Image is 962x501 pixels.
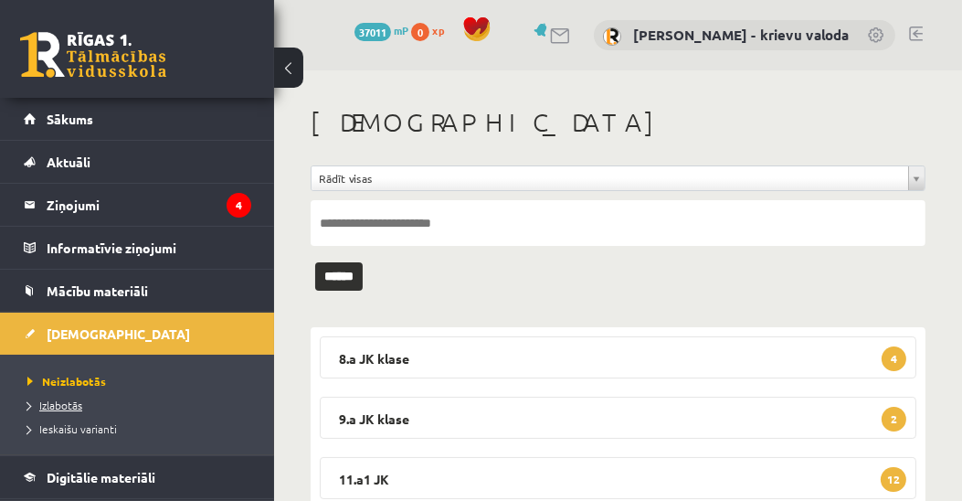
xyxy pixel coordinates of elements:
[311,107,925,138] h1: [DEMOGRAPHIC_DATA]
[633,26,849,44] a: [PERSON_NAME] - krievu valoda
[354,23,408,37] a: 37011 mP
[27,398,82,412] span: Izlabotās
[47,111,93,127] span: Sākums
[312,166,925,190] a: Rādīt visas
[24,313,251,355] a: [DEMOGRAPHIC_DATA]
[47,227,251,269] legend: Informatīvie ziņojumi
[881,467,906,492] span: 12
[20,32,166,78] a: Rīgas 1. Tālmācības vidusskola
[354,23,391,41] span: 37011
[411,23,429,41] span: 0
[24,141,251,183] a: Aktuāli
[27,421,256,437] a: Ieskaišu varianti
[47,469,155,485] span: Digitālie materiāli
[47,154,90,170] span: Aktuāli
[27,374,106,389] span: Neizlabotās
[47,282,148,299] span: Mācību materiāli
[603,27,621,46] img: Ludmila Ziediņa - krievu valoda
[882,407,906,432] span: 2
[227,193,251,218] i: 4
[24,227,251,269] a: Informatīvie ziņojumi
[411,23,453,37] a: 0 xp
[24,456,251,498] a: Digitālie materiāli
[27,421,117,436] span: Ieskaišu varianti
[24,270,251,312] a: Mācību materiāli
[394,23,408,37] span: mP
[27,397,256,413] a: Izlabotās
[882,346,906,371] span: 4
[24,184,251,226] a: Ziņojumi4
[27,373,256,389] a: Neizlabotās
[24,98,251,140] a: Sākums
[432,23,444,37] span: xp
[320,457,916,499] legend: 11.a1 JK
[320,336,916,378] legend: 8.a JK klase
[320,397,916,439] legend: 9.a JK klase
[47,325,190,342] span: [DEMOGRAPHIC_DATA]
[47,184,251,226] legend: Ziņojumi
[319,166,901,190] span: Rādīt visas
